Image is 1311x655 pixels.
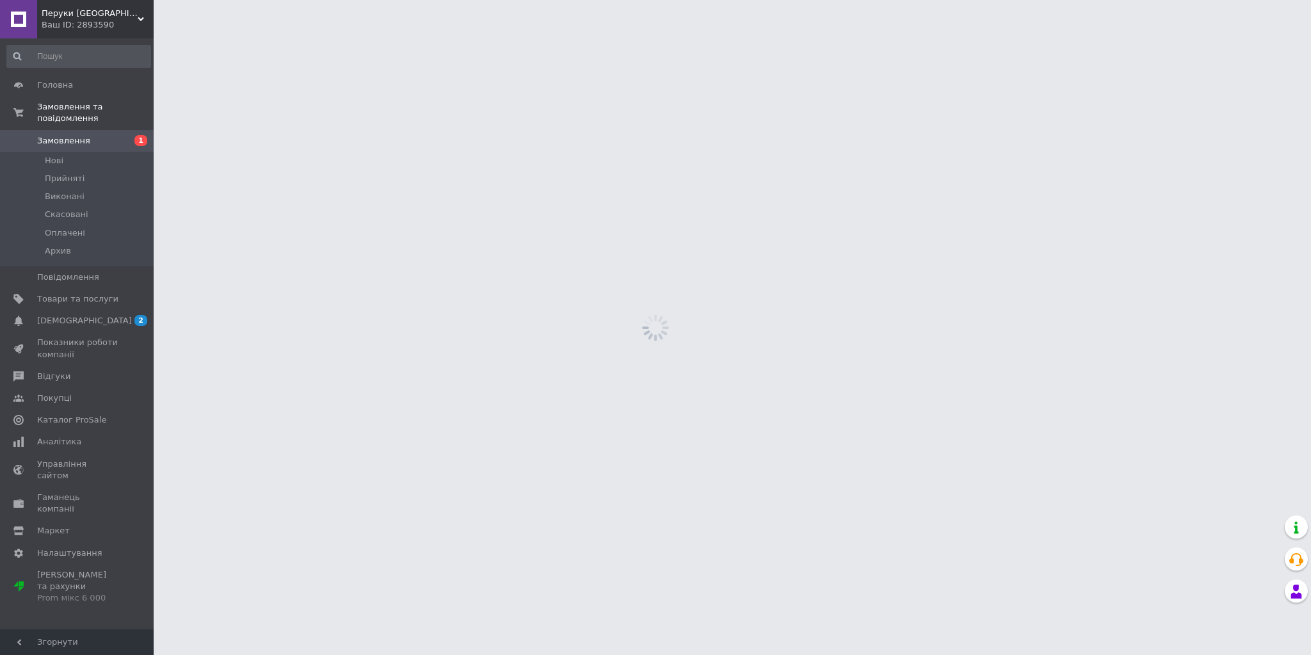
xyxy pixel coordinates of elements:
span: [DEMOGRAPHIC_DATA] [37,315,132,327]
span: Замовлення [37,135,90,147]
span: Замовлення та повідомлення [37,101,154,124]
span: Нові [45,155,63,166]
span: [PERSON_NAME] та рахунки [37,569,118,604]
span: Виконані [45,191,84,202]
span: Маркет [37,525,70,537]
span: Відгуки [37,371,70,382]
div: Prom мікс 6 000 [37,592,118,604]
span: Оплачені [45,227,85,239]
span: Налаштування [37,547,102,559]
span: 1 [134,135,147,146]
span: Прийняті [45,173,84,184]
span: Архив [45,245,71,257]
span: 2 [134,315,147,326]
div: Ваш ID: 2893590 [42,19,154,31]
input: Пошук [6,45,151,68]
span: Перуки Одеса 7-й км. [42,8,138,19]
span: Показники роботи компанії [37,337,118,360]
span: Покупці [37,392,72,404]
span: Повідомлення [37,271,99,283]
span: Скасовані [45,209,88,220]
span: Головна [37,79,73,91]
span: Управління сайтом [37,458,118,481]
span: Аналітика [37,436,81,448]
span: Каталог ProSale [37,414,106,426]
span: Гаманець компанії [37,492,118,515]
span: Товари та послуги [37,293,118,305]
